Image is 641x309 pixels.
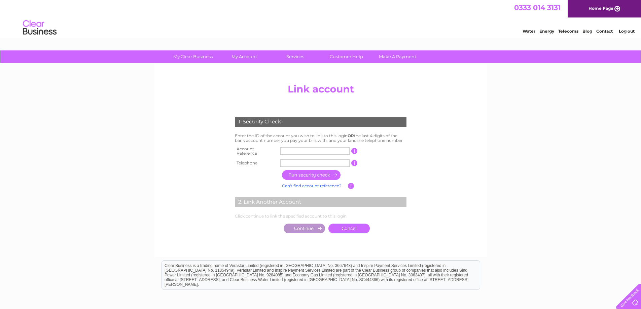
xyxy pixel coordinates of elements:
[233,212,408,220] td: Click continue to link the specified account to this login.
[558,29,578,34] a: Telecoms
[284,224,325,233] input: Submit
[582,29,592,34] a: Blog
[348,183,354,189] input: Information
[319,50,374,63] a: Customer Help
[23,17,57,38] img: logo.png
[216,50,272,63] a: My Account
[619,29,635,34] a: Log out
[233,132,408,145] td: Enter the ID of the account you wish to link to this login the last 4 digits of the bank account ...
[282,183,342,188] a: Can't find account reference?
[165,50,221,63] a: My Clear Business
[539,29,554,34] a: Energy
[351,160,358,166] input: Information
[596,29,613,34] a: Contact
[235,117,406,127] div: 1. Security Check
[370,50,425,63] a: Make A Payment
[268,50,323,63] a: Services
[328,224,370,233] a: Cancel
[233,158,279,168] th: Telephone
[523,29,535,34] a: Water
[233,145,279,158] th: Account Reference
[351,148,358,154] input: Information
[235,197,406,207] div: 2. Link Another Account
[514,3,561,12] a: 0333 014 3131
[162,4,480,33] div: Clear Business is a trading name of Verastar Limited (registered in [GEOGRAPHIC_DATA] No. 3667643...
[348,133,354,138] b: OR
